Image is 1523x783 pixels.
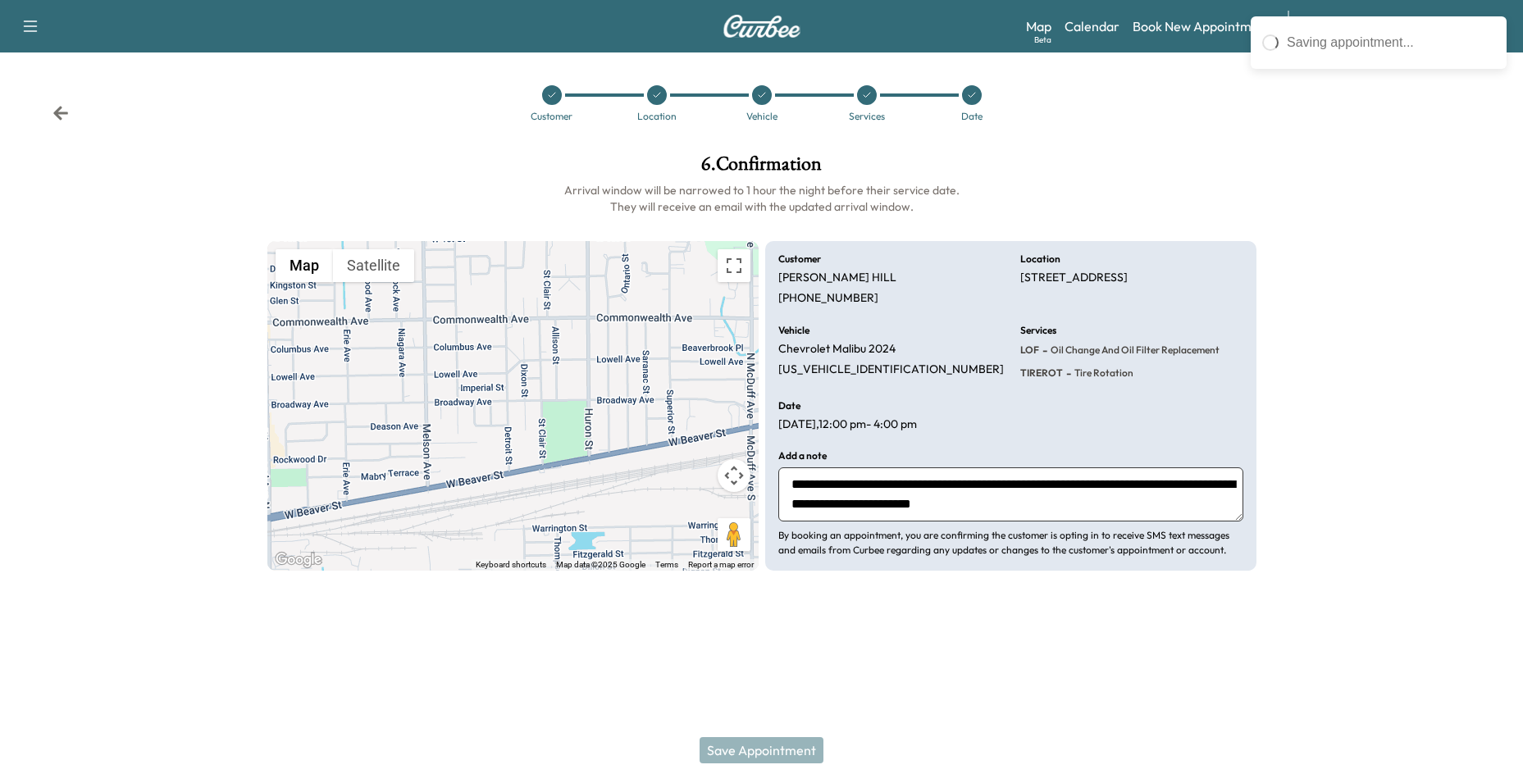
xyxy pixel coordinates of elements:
[688,560,754,569] a: Report a map error
[961,112,983,121] div: Date
[778,342,896,357] p: Chevrolet Malibu 2024
[556,560,645,569] span: Map data ©2025 Google
[778,528,1243,558] p: By booking an appointment, you are confirming the customer is opting in to receive SMS text messa...
[1065,16,1119,36] a: Calendar
[778,325,809,335] h6: Vehicle
[1026,16,1051,36] a: MapBeta
[1020,344,1039,357] span: LOF
[476,559,546,571] button: Keyboard shortcuts
[778,254,821,264] h6: Customer
[1287,33,1495,52] div: Saving appointment...
[1133,16,1271,36] a: Book New Appointment
[267,182,1256,215] h6: Arrival window will be narrowed to 1 hour the night before their service date. They will receive ...
[52,105,69,121] div: Back
[778,401,800,411] h6: Date
[1039,342,1047,358] span: -
[531,112,572,121] div: Customer
[778,451,827,461] h6: Add a note
[778,271,896,285] p: [PERSON_NAME] HILL
[267,154,1256,182] h1: 6 . Confirmation
[718,459,750,492] button: Map camera controls
[1047,344,1220,357] span: Oil Change and Oil Filter Replacement
[778,291,878,306] p: [PHONE_NUMBER]
[276,249,333,282] button: Show street map
[718,249,750,282] button: Toggle fullscreen view
[778,362,1004,377] p: [US_VEHICLE_IDENTIFICATION_NUMBER]
[271,549,326,571] a: Open this area in Google Maps (opens a new window)
[1020,366,1063,380] span: TIREROT
[271,549,326,571] img: Google
[723,15,801,38] img: Curbee Logo
[655,560,678,569] a: Terms (opens in new tab)
[778,417,917,432] p: [DATE] , 12:00 pm - 4:00 pm
[1034,34,1051,46] div: Beta
[1020,325,1056,335] h6: Services
[1063,365,1071,381] span: -
[849,112,885,121] div: Services
[1071,366,1133,380] span: Tire Rotation
[746,112,777,121] div: Vehicle
[1020,254,1060,264] h6: Location
[637,112,677,121] div: Location
[718,518,750,551] button: Drag Pegman onto the map to open Street View
[333,249,414,282] button: Show satellite imagery
[1020,271,1128,285] p: [STREET_ADDRESS]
